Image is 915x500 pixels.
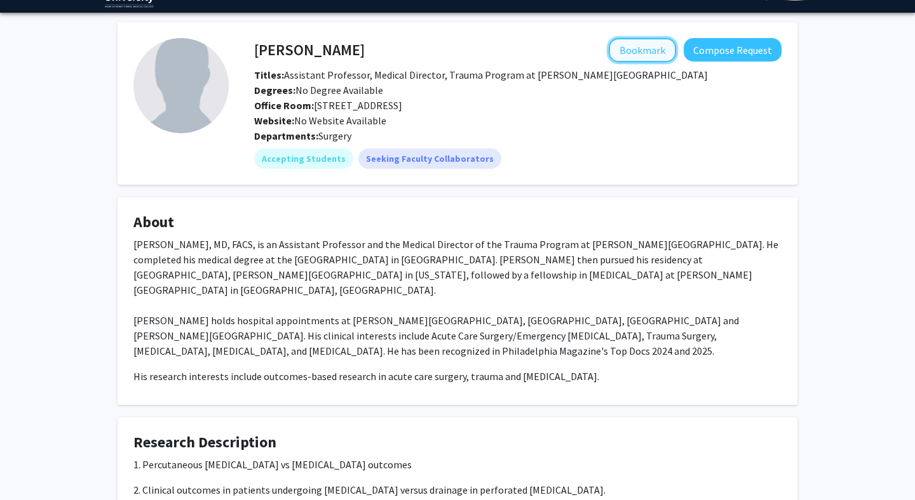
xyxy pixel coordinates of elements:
[358,148,501,169] mat-chip: Seeking Faculty Collaborators
[254,84,383,96] span: No Degree Available
[254,84,295,96] b: Degrees:
[254,99,402,112] span: [STREET_ADDRESS]
[254,129,318,142] b: Departments:
[254,38,365,62] h4: [PERSON_NAME]
[254,99,314,112] b: Office Room:
[133,369,782,384] p: His research interests include outcomes-based research in acute care surgery, trauma and [MEDICAL...
[133,237,782,359] p: [PERSON_NAME], MD, FACS, is an Assistant Professor and the Medical Director of the Trauma Program...
[254,69,284,81] b: Titles:
[254,114,294,127] b: Website:
[133,433,782,452] h4: Research Description
[684,38,782,62] button: Compose Request to Anirrudh Kohil
[254,69,708,81] span: Assistant Professor, Medical Director, Trauma Program at [PERSON_NAME][GEOGRAPHIC_DATA]
[318,129,351,142] span: Surgery
[133,38,229,133] img: Profile Picture
[10,443,54,490] iframe: Chat
[133,482,782,497] p: 2. Clinical outcomes in patients undergoing [MEDICAL_DATA] versus drainage in perforated [MEDICAL...
[609,38,676,62] button: Add Anirrudh Kohil to Bookmarks
[254,114,386,127] span: No Website Available
[133,457,782,472] p: 1. Percutaneous [MEDICAL_DATA] vs [MEDICAL_DATA] outcomes
[133,213,782,232] h4: About
[254,148,353,169] mat-chip: Accepting Students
